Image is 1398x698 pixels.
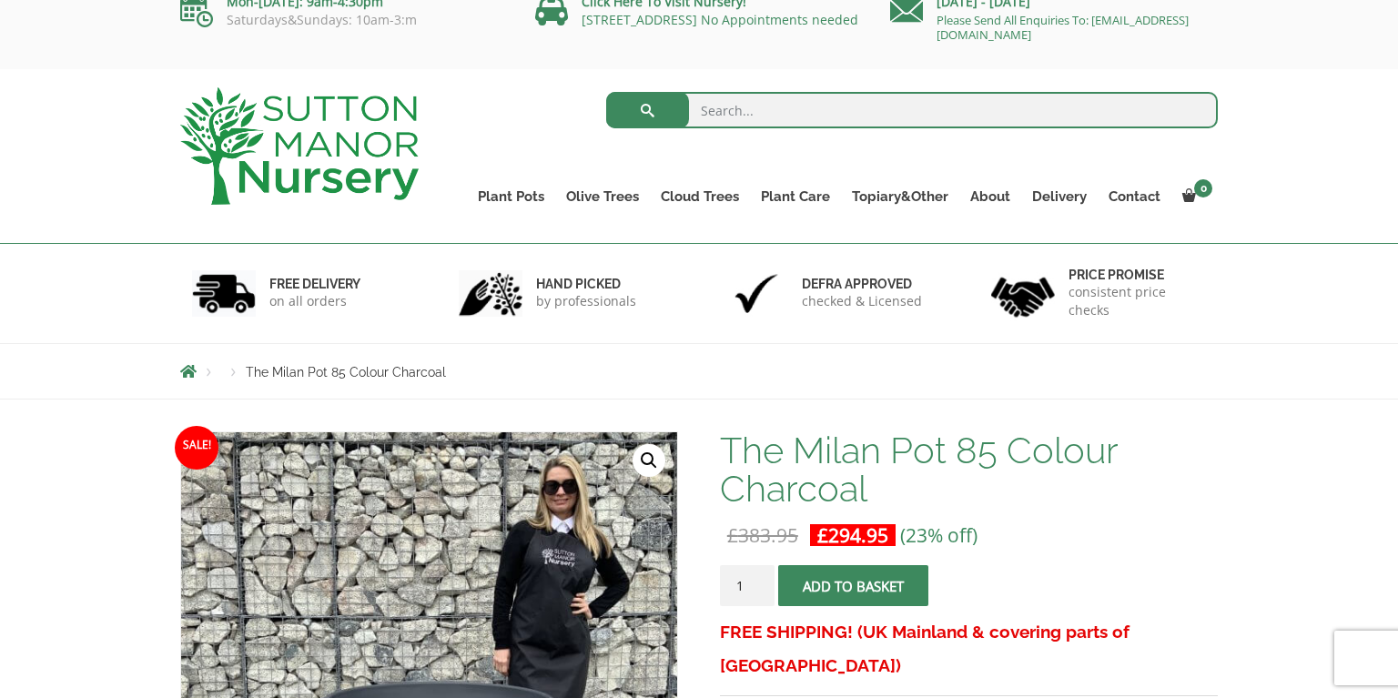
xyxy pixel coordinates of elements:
[633,444,665,477] a: View full-screen image gallery
[1171,184,1218,209] a: 0
[180,87,419,205] img: logo
[180,13,508,27] p: Saturdays&Sundays: 10am-3:m
[467,184,555,209] a: Plant Pots
[1098,184,1171,209] a: Contact
[720,615,1218,683] h3: FREE SHIPPING! (UK Mainland & covering parts of [GEOGRAPHIC_DATA])
[175,426,218,470] span: Sale!
[750,184,841,209] a: Plant Care
[1021,184,1098,209] a: Delivery
[991,266,1055,321] img: 4.jpg
[192,270,256,317] img: 1.jpg
[724,270,788,317] img: 3.jpg
[1194,179,1212,197] span: 0
[1069,283,1207,319] p: consistent price checks
[778,565,928,606] button: Add to basket
[459,270,522,317] img: 2.jpg
[959,184,1021,209] a: About
[555,184,650,209] a: Olive Trees
[246,365,446,379] span: The Milan Pot 85 Colour Charcoal
[269,292,360,310] p: on all orders
[900,522,978,548] span: (23% off)
[817,522,888,548] bdi: 294.95
[720,431,1218,508] h1: The Milan Pot 85 Colour Charcoal
[650,184,750,209] a: Cloud Trees
[937,12,1189,43] a: Please Send All Enquiries To: [EMAIL_ADDRESS][DOMAIN_NAME]
[802,276,922,292] h6: Defra approved
[802,292,922,310] p: checked & Licensed
[269,276,360,292] h6: FREE DELIVERY
[841,184,959,209] a: Topiary&Other
[180,364,1218,379] nav: Breadcrumbs
[536,276,636,292] h6: hand picked
[1069,267,1207,283] h6: Price promise
[582,11,858,28] a: [STREET_ADDRESS] No Appointments needed
[727,522,798,548] bdi: 383.95
[817,522,828,548] span: £
[720,565,775,606] input: Product quantity
[606,92,1219,128] input: Search...
[536,292,636,310] p: by professionals
[727,522,738,548] span: £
